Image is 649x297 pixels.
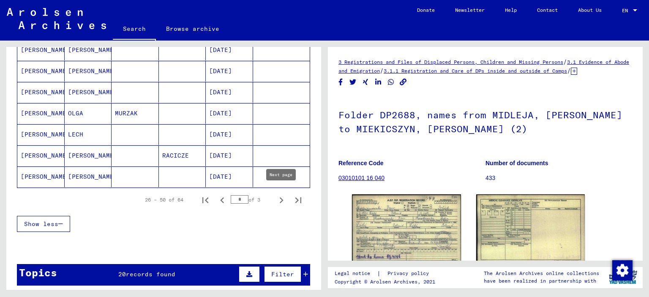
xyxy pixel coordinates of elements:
div: Topics [19,265,57,280]
button: Copy link [399,77,408,87]
mat-cell: [PERSON_NAME] [65,82,112,103]
img: yv_logo.png [607,267,639,288]
span: Show less [24,220,58,228]
mat-cell: [PERSON_NAME] [17,166,65,187]
b: Number of documents [485,160,548,166]
a: Search [113,19,156,41]
mat-cell: MURZAK [112,103,159,124]
mat-cell: [PERSON_NAME] [17,103,65,124]
span: / [380,67,384,74]
img: 002.jpg [476,194,585,262]
h1: Folder DP2688, names from MIDLEJA, [PERSON_NAME] to MIEKICSZYN, [PERSON_NAME] (2) [338,95,632,147]
p: 433 [485,174,632,183]
img: 001.jpg [352,194,461,262]
div: 26 – 50 of 64 [145,196,183,204]
mat-cell: LECH [65,124,112,145]
a: 3 Registrations and Files of Displaced Persons, Children and Missing Persons [338,59,563,65]
button: Share on Twitter [349,77,357,87]
img: Arolsen_neg.svg [7,8,106,29]
mat-cell: [DATE] [206,124,253,145]
div: of 3 [231,196,273,204]
mat-cell: [PERSON_NAME] [65,145,112,166]
button: Next page [273,191,290,208]
p: have been realized in partnership with [484,277,599,285]
mat-cell: [PERSON_NAME] [65,40,112,60]
button: Show less [17,216,70,232]
mat-cell: [DATE] [206,61,253,82]
mat-cell: [PERSON_NAME] [17,40,65,60]
mat-cell: [PERSON_NAME] [17,61,65,82]
a: Browse archive [156,19,229,39]
img: Change consent [612,260,633,281]
mat-cell: [PERSON_NAME] [65,61,112,82]
a: Legal notice [335,269,377,278]
span: records found [126,270,175,278]
span: EN [622,8,631,14]
mat-cell: [PERSON_NAME] [17,82,65,103]
a: 3.1.1 Registration and Care of DPs inside and outside of Camps [384,68,567,74]
a: 03010101 16 040 [338,174,384,181]
div: | [335,269,439,278]
button: Share on LinkedIn [374,77,383,87]
mat-cell: RACICZE [159,145,206,166]
span: / [563,58,567,65]
span: 20 [118,270,126,278]
mat-cell: [DATE] [206,40,253,60]
a: Privacy policy [381,269,439,278]
mat-cell: OLGA [65,103,112,124]
mat-cell: [DATE] [206,166,253,187]
button: Share on WhatsApp [387,77,395,87]
button: Previous page [214,191,231,208]
button: Filter [264,266,301,282]
mat-cell: [PERSON_NAME] [17,145,65,166]
div: Change consent [612,260,632,280]
p: Copyright © Arolsen Archives, 2021 [335,278,439,286]
b: Reference Code [338,160,384,166]
button: Last page [290,191,307,208]
mat-cell: [DATE] [206,145,253,166]
mat-cell: [PERSON_NAME] [65,166,112,187]
button: Share on Facebook [336,77,345,87]
span: / [567,67,571,74]
p: The Arolsen Archives online collections [484,270,599,277]
mat-cell: [PERSON_NAME] [17,124,65,145]
span: Filter [271,270,294,278]
mat-cell: [DATE] [206,103,253,124]
mat-cell: [DATE] [206,82,253,103]
button: First page [197,191,214,208]
button: Share on Xing [361,77,370,87]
